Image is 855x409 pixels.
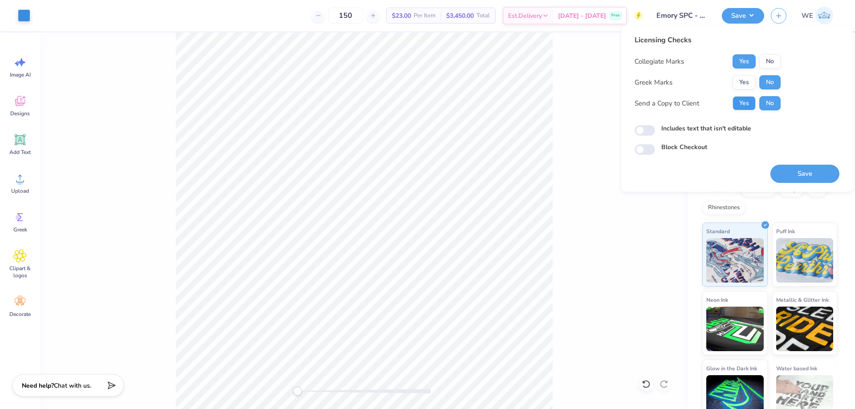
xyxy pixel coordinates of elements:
[759,54,781,69] button: No
[733,96,756,110] button: Yes
[706,307,764,351] img: Neon Ink
[706,364,757,373] span: Glow in the Dark Ink
[508,11,542,20] span: Est. Delivery
[776,227,795,236] span: Puff Ink
[22,381,54,390] strong: Need help?
[9,149,31,156] span: Add Text
[706,295,728,304] span: Neon Ink
[10,110,30,117] span: Designs
[476,11,490,20] span: Total
[733,54,756,69] button: Yes
[661,124,751,133] label: Includes text that isn't editable
[706,238,764,283] img: Standard
[558,11,606,20] span: [DATE] - [DATE]
[13,226,27,233] span: Greek
[414,11,436,20] span: Per Item
[611,12,620,19] span: Free
[770,165,839,183] button: Save
[635,35,781,45] div: Licensing Checks
[733,75,756,89] button: Yes
[9,311,31,318] span: Decorate
[776,238,834,283] img: Puff Ink
[328,8,363,24] input: – –
[798,7,837,24] a: WE
[702,201,745,215] div: Rhinestones
[706,227,730,236] span: Standard
[776,295,829,304] span: Metallic & Glitter Ink
[776,364,817,373] span: Water based Ink
[759,96,781,110] button: No
[5,265,35,279] span: Clipart & logos
[650,7,715,24] input: Untitled Design
[10,71,31,78] span: Image AI
[635,98,699,109] div: Send a Copy to Client
[776,307,834,351] img: Metallic & Glitter Ink
[635,57,684,67] div: Collegiate Marks
[815,7,833,24] img: Werrine Empeynado
[661,142,707,152] label: Block Checkout
[11,187,29,194] span: Upload
[635,77,672,88] div: Greek Marks
[446,11,474,20] span: $3,450.00
[759,75,781,89] button: No
[392,11,411,20] span: $23.00
[54,381,91,390] span: Chat with us.
[722,8,764,24] button: Save
[293,387,302,396] div: Accessibility label
[802,11,813,21] span: WE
